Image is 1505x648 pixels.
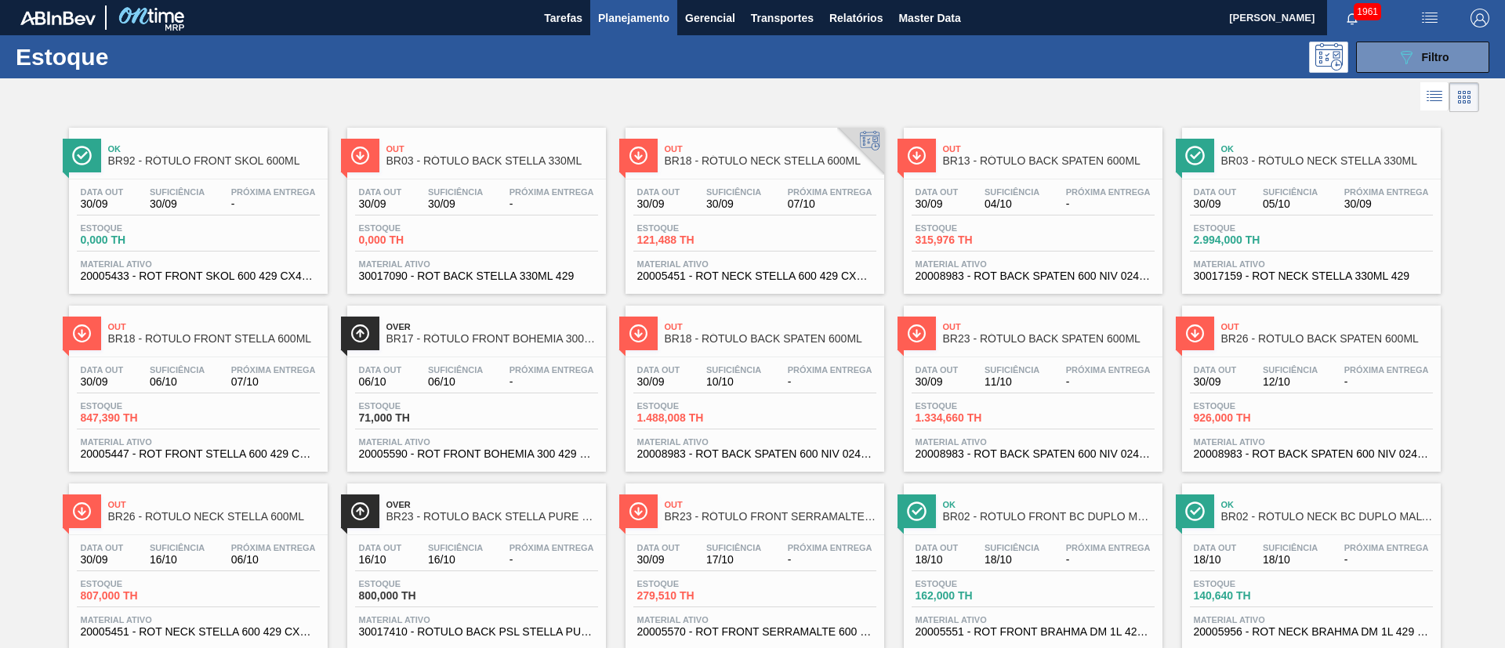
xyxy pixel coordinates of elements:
[985,554,1039,566] span: 18/10
[359,590,469,602] span: 800,000 TH
[916,234,1025,246] span: 315,976 TH
[428,376,483,388] span: 06/10
[706,554,761,566] span: 17/10
[637,615,872,624] span: Material ativo
[916,401,1025,411] span: Estoque
[907,146,927,165] img: Ícone
[943,511,1155,523] span: BR02 - RÓTULO FRONT BC DUPLO MALTE 1000ML
[985,187,1039,197] span: Suficiência
[359,223,469,233] span: Estoque
[81,448,316,460] span: 20005447 - ROT FRONT STELLA 600 429 CX48MIL
[1344,554,1429,566] span: -
[706,376,761,388] span: 10/10
[637,543,680,552] span: Data out
[1066,554,1151,566] span: -
[1449,82,1479,112] div: Visão em Cards
[1194,187,1237,197] span: Data out
[428,198,483,210] span: 30/09
[150,543,205,552] span: Suficiência
[1194,626,1429,638] span: 20005956 - ROT NECK BRAHMA DM 1L 429 CX96MIL
[108,511,320,523] span: BR26 - RÓTULO NECK STELLA 600ML
[150,376,205,388] span: 06/10
[1221,500,1433,509] span: Ok
[916,579,1025,588] span: Estoque
[788,543,872,552] span: Próxima Entrega
[81,412,190,424] span: 847,390 TH
[1221,333,1433,345] span: BR26 - RÓTULO BACK SPATEN 600ML
[916,412,1025,424] span: 1.334,660 TH
[231,376,316,388] span: 07/10
[898,9,960,27] span: Master Data
[598,9,669,27] span: Planejamento
[81,259,316,269] span: Material ativo
[359,401,469,411] span: Estoque
[359,437,594,447] span: Material ativo
[1185,146,1205,165] img: Ícone
[629,146,648,165] img: Ícone
[72,324,92,343] img: Ícone
[1194,198,1237,210] span: 30/09
[386,322,598,331] span: Over
[1344,376,1429,388] span: -
[943,144,1155,154] span: Out
[637,579,747,588] span: Estoque
[1263,365,1318,375] span: Suficiência
[1263,376,1318,388] span: 12/10
[614,116,892,294] a: ÍconeOutBR18 - RÓTULO NECK STELLA 600MLData out30/09Suficiência30/09Próxima Entrega07/10Estoque12...
[359,259,594,269] span: Material ativo
[57,294,335,472] a: ÍconeOutBR18 - RÓTULO FRONT STELLA 600MLData out30/09Suficiência06/10Próxima Entrega07/10Estoque8...
[359,615,594,624] span: Material ativo
[916,554,959,566] span: 18/10
[637,270,872,282] span: 20005451 - ROT NECK STELLA 600 429 CX84MIL
[685,9,735,27] span: Gerencial
[706,543,761,552] span: Suficiência
[916,270,1151,282] span: 20008983 - ROT BACK SPATEN 600 NIV 024 CX60MIL
[943,333,1155,345] span: BR23 - RÓTULO BACK SPATEN 600ML
[386,511,598,523] span: BR23 - ROTULO BACK STELLA PURE GOLD 330ML
[907,324,927,343] img: Ícone
[359,579,469,588] span: Estoque
[231,554,316,566] span: 06/10
[892,116,1170,294] a: ÍconeOutBR13 - RÓTULO BACK SPATEN 600MLData out30/09Suficiência04/10Próxima Entrega-Estoque315,97...
[1420,9,1439,27] img: userActions
[637,187,680,197] span: Data out
[916,615,1151,624] span: Material ativo
[788,554,872,566] span: -
[1194,365,1237,375] span: Data out
[1066,365,1151,375] span: Próxima Entrega
[629,501,648,521] img: Ícone
[1344,187,1429,197] span: Próxima Entrega
[81,437,316,447] span: Material ativo
[1194,615,1429,624] span: Material ativo
[1194,259,1429,269] span: Material ativo
[81,376,124,388] span: 30/09
[916,365,959,375] span: Data out
[1194,234,1304,246] span: 2.994,000 TH
[665,511,876,523] span: BR23 - RÓTULO FRONT SERRAMALTE 600ML
[81,270,316,282] span: 20005433 - ROT FRONT SKOL 600 429 CX48MIL
[386,155,598,167] span: BR03 - RÓTULO BACK STELLA 330ML
[829,9,883,27] span: Relatórios
[81,626,316,638] span: 20005451 - ROT NECK STELLA 600 429 CX84MIL
[916,259,1151,269] span: Material ativo
[1263,198,1318,210] span: 05/10
[428,365,483,375] span: Suficiência
[1066,543,1151,552] span: Próxima Entrega
[81,187,124,197] span: Data out
[231,198,316,210] span: -
[788,187,872,197] span: Próxima Entrega
[359,198,402,210] span: 30/09
[1194,223,1304,233] span: Estoque
[1420,82,1449,112] div: Visão em Lista
[359,365,402,375] span: Data out
[1309,42,1348,73] div: Pogramando: nenhum usuário selecionado
[788,198,872,210] span: 07/10
[386,333,598,345] span: BR17 - RÓTULO FRONT BOHEMIA 300ML
[510,365,594,375] span: Próxima Entrega
[359,234,469,246] span: 0,000 TH
[1344,543,1429,552] span: Próxima Entrega
[20,11,96,25] img: TNhmsLtSVTkK8tSr43FrP2fwEKptu5GPRR3wAAAABJRU5ErkJggg==
[706,187,761,197] span: Suficiência
[1263,543,1318,552] span: Suficiência
[916,187,959,197] span: Data out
